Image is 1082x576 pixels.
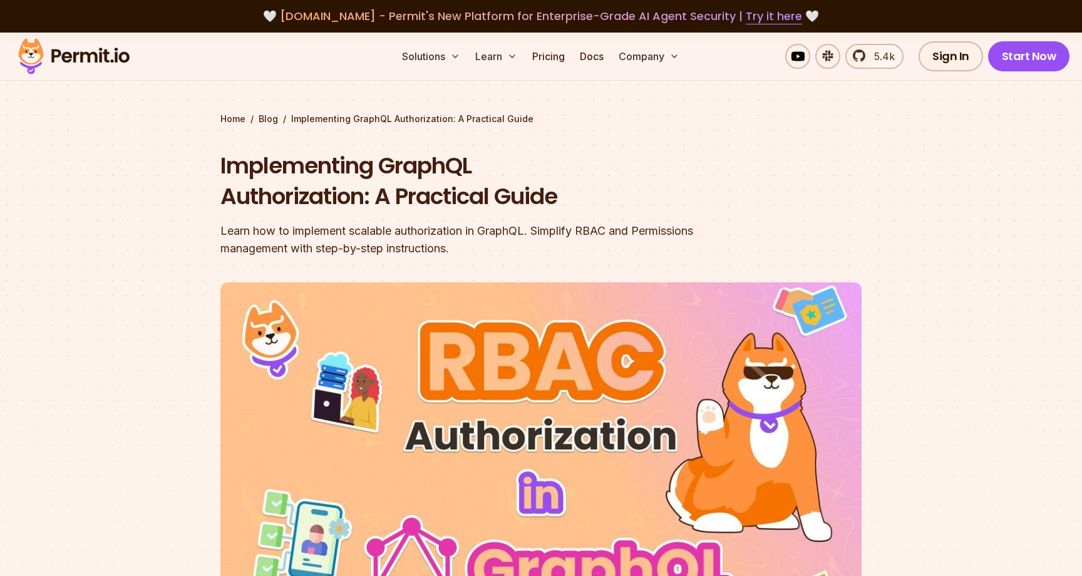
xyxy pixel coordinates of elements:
[280,8,802,24] span: [DOMAIN_NAME] - Permit's New Platform for Enterprise-Grade AI Agent Security |
[575,44,609,69] a: Docs
[527,44,570,69] a: Pricing
[397,44,465,69] button: Solutions
[220,150,701,212] h1: Implementing GraphQL Authorization: A Practical Guide
[220,113,862,125] div: / /
[13,35,135,78] img: Permit logo
[919,41,983,71] a: Sign In
[746,8,802,24] a: Try it here
[470,44,522,69] button: Learn
[220,113,245,125] a: Home
[259,113,278,125] a: Blog
[867,49,895,64] span: 5.4k
[845,44,904,69] a: 5.4k
[988,41,1070,71] a: Start Now
[614,44,684,69] button: Company
[220,222,701,257] div: Learn how to implement scalable authorization in GraphQL. Simplify RBAC and Permissions managemen...
[30,8,1052,25] div: 🤍 🤍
